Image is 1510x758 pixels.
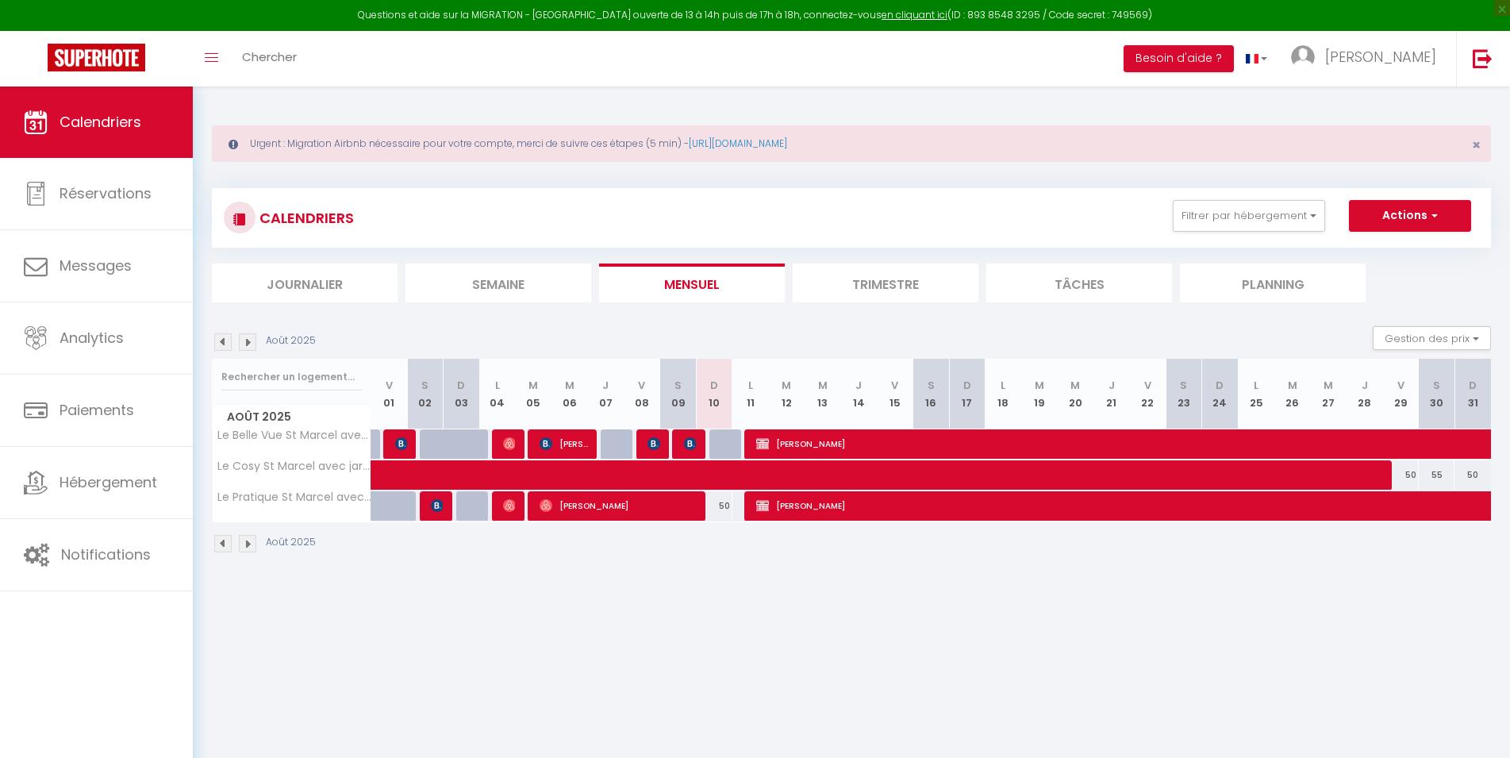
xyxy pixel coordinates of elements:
[818,378,828,393] abbr: M
[660,359,697,429] th: 09
[1473,48,1493,68] img: logout
[1324,378,1333,393] abbr: M
[457,378,465,393] abbr: D
[565,378,574,393] abbr: M
[61,544,151,564] span: Notifications
[230,31,309,87] a: Chercher
[48,44,145,71] img: Super Booking
[732,359,769,429] th: 11
[1469,378,1477,393] abbr: D
[503,491,515,521] span: [PERSON_NAME]
[479,359,516,429] th: 04
[1397,378,1404,393] abbr: V
[212,125,1491,162] div: Urgent : Migration Airbnb nécessaire pour votre compte, merci de suivre ces étapes (5 min) -
[1325,47,1436,67] span: [PERSON_NAME]
[1144,378,1151,393] abbr: V
[1180,264,1366,302] li: Planning
[913,359,949,429] th: 16
[60,472,157,492] span: Hébergement
[949,359,986,429] th: 17
[1291,45,1315,69] img: ...
[588,359,624,429] th: 07
[689,137,787,150] a: [URL][DOMAIN_NAME]
[1362,378,1368,393] abbr: J
[1288,378,1297,393] abbr: M
[1130,359,1166,429] th: 22
[215,429,374,441] span: Le Belle Vue St Marcel avec jardin
[599,264,785,302] li: Mensuel
[1349,200,1471,232] button: Actions
[540,429,588,459] span: [PERSON_NAME]
[1433,378,1440,393] abbr: S
[696,359,732,429] th: 10
[1419,359,1455,429] th: 30
[1347,359,1383,429] th: 28
[528,378,538,393] abbr: M
[1124,45,1234,72] button: Besoin d'aide ?
[60,112,141,132] span: Calendriers
[1454,460,1491,490] div: 50
[540,491,697,521] span: [PERSON_NAME]
[1173,200,1325,232] button: Filtrer par hébergement
[1279,31,1456,87] a: ... [PERSON_NAME]
[60,328,124,348] span: Analytics
[891,378,898,393] abbr: V
[213,406,371,429] span: Août 2025
[1382,359,1419,429] th: 29
[60,256,132,275] span: Messages
[855,378,862,393] abbr: J
[647,429,659,459] span: [PERSON_NAME]
[551,359,588,429] th: 06
[215,491,374,503] span: Le Pratique St Marcel avec jardin
[805,359,841,429] th: 13
[407,359,444,429] th: 02
[1274,359,1311,429] th: 26
[1454,359,1491,429] th: 31
[1254,378,1258,393] abbr: L
[1419,460,1455,490] div: 55
[1093,359,1130,429] th: 21
[386,378,393,393] abbr: V
[444,359,480,429] th: 03
[1238,359,1274,429] th: 25
[840,359,877,429] th: 14
[215,460,374,472] span: Le Cosy St Marcel avec jardin
[60,183,152,203] span: Réservations
[1180,378,1187,393] abbr: S
[1166,359,1202,429] th: 23
[928,378,935,393] abbr: S
[768,359,805,429] th: 12
[674,378,682,393] abbr: S
[60,400,134,420] span: Paiements
[221,363,362,391] input: Rechercher un logement...
[266,333,316,348] p: Août 2025
[782,378,791,393] abbr: M
[1216,378,1224,393] abbr: D
[1001,378,1005,393] abbr: L
[516,359,552,429] th: 05
[256,200,354,236] h3: CALENDRIERS
[986,264,1172,302] li: Tâches
[1202,359,1239,429] th: 24
[395,429,407,459] span: Lieven Baats
[495,378,500,393] abbr: L
[1373,326,1491,350] button: Gestion des prix
[242,48,297,65] span: Chercher
[684,429,696,459] span: [PERSON_NAME]
[1472,138,1481,152] button: Close
[624,359,660,429] th: 08
[793,264,978,302] li: Trimestre
[710,378,718,393] abbr: D
[882,8,947,21] a: en cliquant ici
[1310,359,1347,429] th: 27
[748,378,753,393] abbr: L
[1108,378,1115,393] abbr: J
[503,429,515,459] span: [PERSON_NAME]
[638,378,645,393] abbr: V
[421,378,428,393] abbr: S
[696,491,732,521] div: 50
[1021,359,1058,429] th: 19
[986,359,1022,429] th: 18
[1472,135,1481,155] span: ×
[212,264,398,302] li: Journalier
